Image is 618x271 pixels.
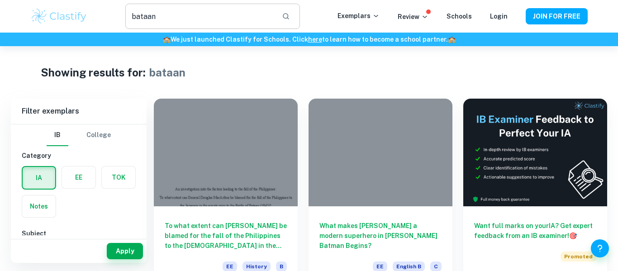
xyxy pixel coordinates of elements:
[41,64,146,81] h1: Showing results for:
[448,36,456,43] span: 🏫
[62,166,95,188] button: EE
[447,13,472,20] a: Schools
[490,13,508,20] a: Login
[23,167,55,189] button: IA
[22,228,136,238] h6: Subject
[22,195,56,217] button: Notes
[22,151,136,161] h6: Category
[11,99,147,124] h6: Filter exemplars
[2,34,616,44] h6: We just launched Clastify for Schools. Click to learn how to become a school partner.
[526,8,588,24] button: JOIN FOR FREE
[47,124,111,146] div: Filter type choice
[561,252,596,261] span: Promoted
[398,12,428,22] p: Review
[319,221,442,251] h6: What makes [PERSON_NAME] a modern superhero in [PERSON_NAME] Batman Begins?
[569,232,577,239] span: 🎯
[474,221,596,241] h6: Want full marks on your IA ? Get expert feedback from an IB examiner!
[165,221,287,251] h6: To what extent can [PERSON_NAME] be blamed for the fall of the Philippines to the [DEMOGRAPHIC_DA...
[463,99,607,206] img: Thumbnail
[102,166,135,188] button: TOK
[308,36,322,43] a: here
[163,36,171,43] span: 🏫
[338,11,380,21] p: Exemplars
[591,239,609,257] button: Help and Feedback
[30,7,88,25] img: Clastify logo
[107,243,143,259] button: Apply
[149,64,185,81] h1: bataan
[47,124,68,146] button: IB
[86,124,111,146] button: College
[125,4,275,29] input: Search for any exemplars...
